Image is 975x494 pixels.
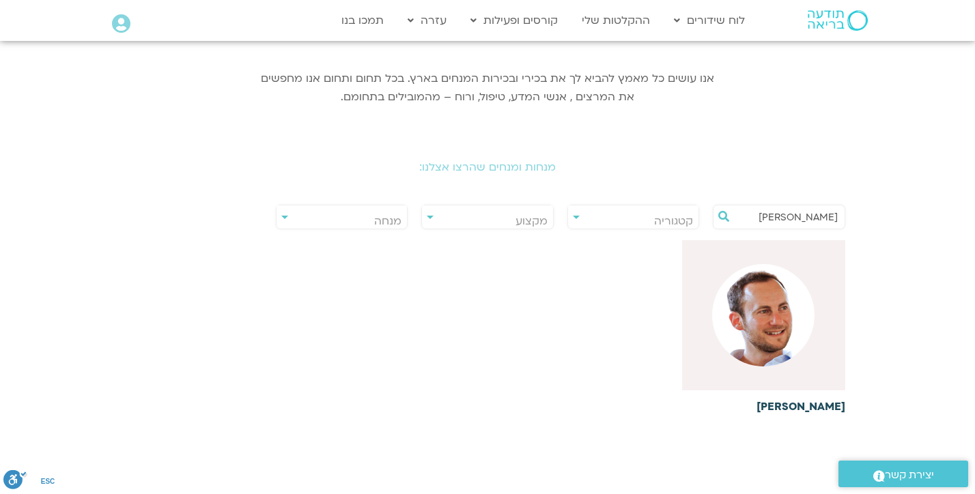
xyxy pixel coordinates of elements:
[667,8,752,33] a: לוח שידורים
[401,8,453,33] a: עזרה
[808,10,868,31] img: תודעה בריאה
[734,205,838,229] input: חיפוש
[105,161,870,173] h2: מנחות ומנחים שהרצו אצלנו:
[682,240,846,413] a: [PERSON_NAME]
[682,401,846,413] h6: [PERSON_NAME]
[374,214,401,229] span: מנחה
[575,8,657,33] a: ההקלטות שלי
[838,461,968,487] a: יצירת קשר
[335,8,391,33] a: תמכו בנו
[712,264,815,366] img: %D7%A8%D7%95%D7%9F-%D7%9B%D7%94%D7%A0%D7%90-%D7%A2%D7%9E%D7%95%D7%93-%D7%9E%D7%A8%D7%A6%D7%94-%D7...
[885,466,934,484] span: יצירת קשר
[515,214,548,229] span: מקצוע
[654,214,693,229] span: קטגוריה
[259,70,716,106] p: אנו עושים כל מאמץ להביא לך את בכירי ובכירות המנחים בארץ. בכל תחום ותחום אנו מחפשים את המרצים , אנ...
[464,8,565,33] a: קורסים ופעילות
